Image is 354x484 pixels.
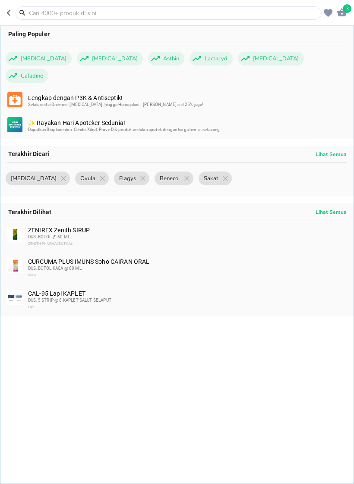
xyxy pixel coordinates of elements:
span: Flagys [114,172,141,185]
div: Flagys [114,172,149,185]
div: CAL-95 Lapi KAPLET [28,290,346,311]
div: Caladine [6,69,48,83]
div: Terakhir Dicari [0,146,354,163]
span: Ovula [75,172,101,185]
div: Sakat [199,172,232,185]
span: Sakat [199,172,224,185]
span: Asthin [158,52,184,66]
button: 3 [335,5,347,19]
div: Lengkap dengan P3K & Antiseptik! [28,94,346,108]
img: b4dbc6bd-13c0-48bd-bda2-71397b69545d.svg [7,92,22,107]
span: DUS, 5 STRIP @ 6 KAPLET SALUT SELAPUT [28,298,111,303]
span: Lapi [28,305,35,309]
span: Benecol [155,172,185,185]
div: ✨ Rayakan Hari Apoteker Sedunia! [28,119,346,133]
span: [MEDICAL_DATA] [248,52,304,66]
span: [MEDICAL_DATA] [16,52,72,66]
span: [MEDICAL_DATA] [87,52,143,66]
div: Asthin [148,52,184,66]
input: Cari 4000+ produk di sini [28,9,319,18]
span: Dapatkan Bioplacenton, Cendo Xitrol, Prove D & produk andalan apotek dengan harga hemat sekarang [28,127,220,132]
div: CURCUMA PLUS IMUNS Soho CAIRAN ORAL [28,258,346,279]
span: DUS, BOTOL KACA @ 60 ML [28,266,82,271]
p: Lihat Semua [316,209,347,215]
div: [MEDICAL_DATA] [6,172,70,185]
span: Lactacyd [199,52,233,66]
span: Selalu sedia Onemed, [MEDICAL_DATA], hingga Hansaplast . [PERSON_NAME] s.d 25% juga! [28,102,203,107]
span: ZENITH PHARMACEUTICAL [28,242,73,246]
div: [MEDICAL_DATA] [77,52,143,66]
div: Paling Populer [0,25,354,43]
div: Lactacyd [190,52,233,66]
span: DUS, BOTOL @ 60 ML [28,234,70,239]
span: 3 [343,4,351,13]
div: [MEDICAL_DATA] [238,52,304,66]
div: ZENIREX Zenith SIRUP [28,227,346,247]
img: efbe559c-b315-4a9d-8991-07e890afe28e.svg [7,117,22,132]
span: Caladine [16,69,48,83]
div: Terakhir Dilihat [0,203,354,221]
p: Lihat Semua [316,151,347,158]
span: [MEDICAL_DATA] [6,172,62,185]
span: Soho [28,273,37,277]
div: [MEDICAL_DATA] [6,52,72,66]
div: Benecol [155,172,193,185]
div: Ovula [75,172,109,185]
